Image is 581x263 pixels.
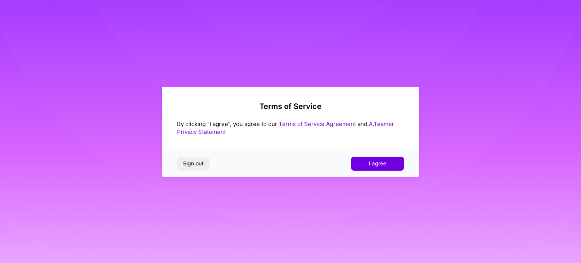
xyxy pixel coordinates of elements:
span: Sign out [183,160,204,167]
a: Terms of Service Agreement [279,120,356,128]
div: By clicking "I agree", you agree to our and [177,120,404,136]
button: I agree [351,157,404,170]
button: Sign out [177,157,210,170]
span: I agree [369,160,386,167]
h2: Terms of Service [177,102,404,111]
